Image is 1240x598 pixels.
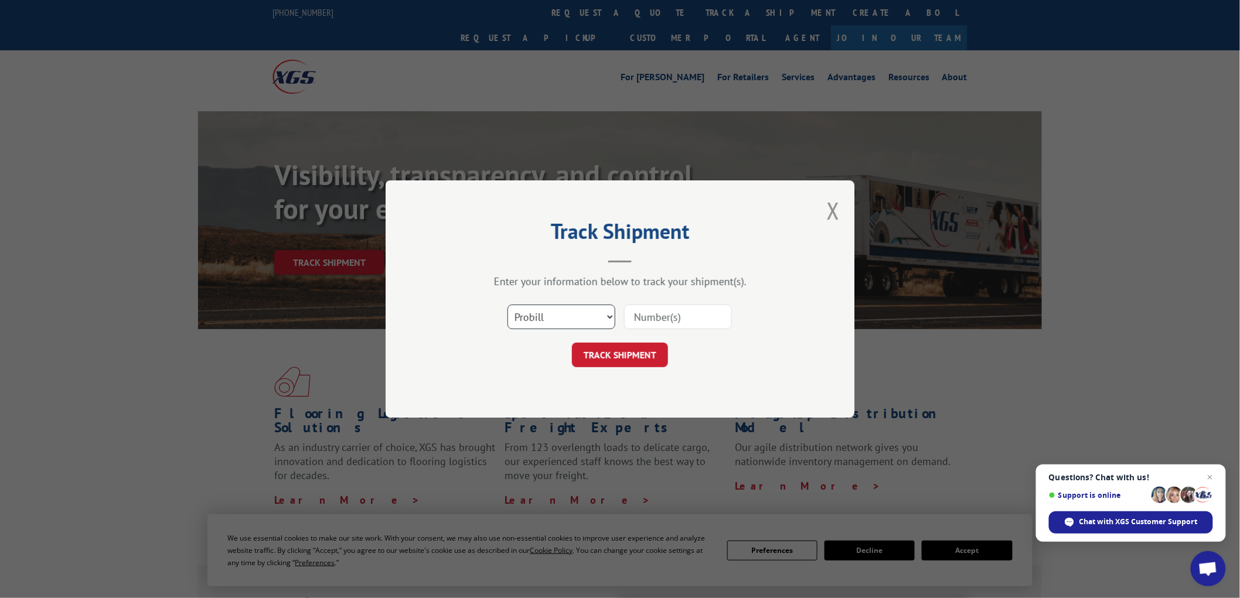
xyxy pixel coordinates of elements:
[444,223,796,245] h2: Track Shipment
[1049,473,1213,482] span: Questions? Chat with us!
[572,343,668,367] button: TRACK SHIPMENT
[1049,491,1147,500] span: Support is online
[1079,517,1198,527] span: Chat with XGS Customer Support
[1191,551,1226,586] a: Open chat
[444,275,796,288] div: Enter your information below to track your shipment(s).
[624,305,732,329] input: Number(s)
[827,195,840,226] button: Close modal
[1049,511,1213,534] span: Chat with XGS Customer Support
